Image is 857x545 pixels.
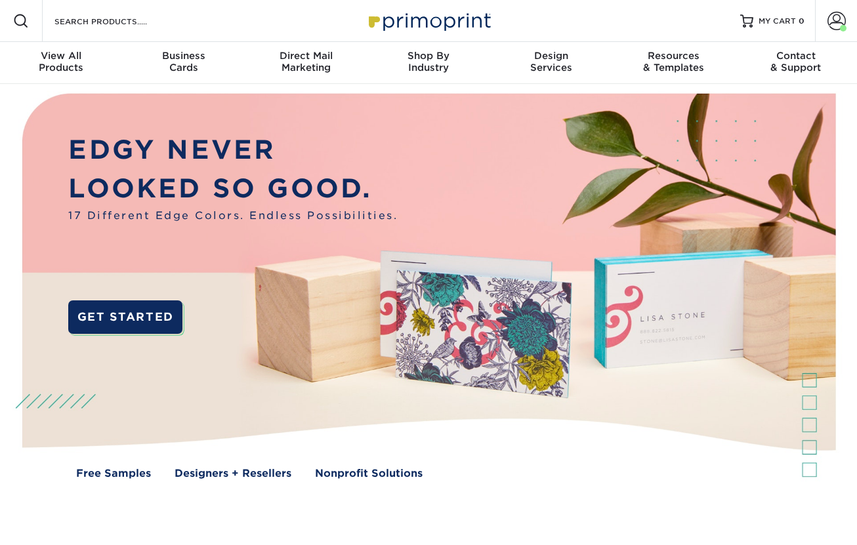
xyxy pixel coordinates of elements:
p: EDGY NEVER [68,131,398,169]
a: Resources& Templates [612,42,735,84]
img: Primoprint [363,7,494,35]
span: Business [123,50,245,62]
span: Shop By [367,50,490,62]
div: Services [490,50,612,73]
div: & Templates [612,50,735,73]
input: SEARCH PRODUCTS..... [53,13,181,29]
div: Cards [123,50,245,73]
a: BusinessCards [123,42,245,84]
a: Direct MailMarketing [245,42,367,84]
span: Contact [734,50,857,62]
a: DesignServices [490,42,612,84]
a: GET STARTED [68,300,182,334]
div: & Support [734,50,857,73]
div: Marketing [245,50,367,73]
a: Contact& Support [734,42,857,84]
div: Industry [367,50,490,73]
a: Nonprofit Solutions [315,466,423,481]
span: Direct Mail [245,50,367,62]
a: Shop ByIndustry [367,42,490,84]
a: Free Samples [76,466,151,481]
span: Resources [612,50,735,62]
span: MY CART [759,16,796,27]
p: LOOKED SO GOOD. [68,169,398,208]
span: 17 Different Edge Colors. Endless Possibilities. [68,208,398,224]
span: 0 [799,16,805,26]
span: Design [490,50,612,62]
a: Designers + Resellers [175,466,291,481]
